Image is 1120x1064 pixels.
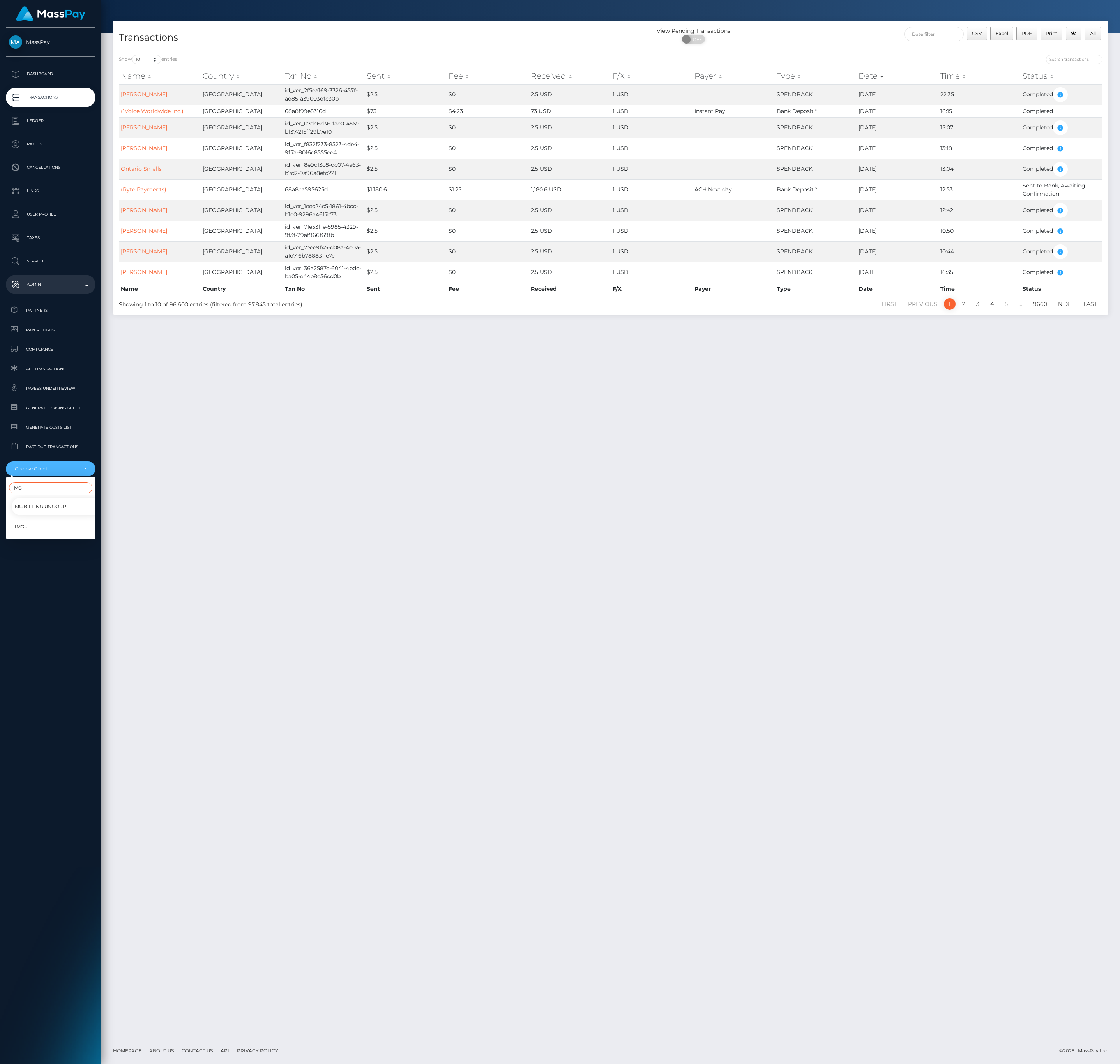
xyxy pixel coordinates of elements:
[121,207,167,214] a: [PERSON_NAME]
[857,221,938,241] td: [DATE]
[775,138,857,159] td: SPENDBACK
[447,179,528,200] td: $1.25
[1021,105,1102,117] td: Completed
[178,1045,216,1057] a: Contact Us
[611,68,692,84] th: F/X: activate to sort column ascending
[857,68,938,84] th: Date: activate to sort column ascending
[6,64,95,84] a: Dashboard
[15,502,69,512] span: MG Billing US Corp -
[857,200,938,221] td: [DATE]
[283,179,365,200] td: 68a8ca595625d
[283,159,365,179] td: id_ver_8e9c13c8-dc07-4a63-b7d2-9a96a8efc221
[611,262,692,283] td: 1 USD
[938,262,1020,283] td: 16:35
[1021,241,1102,262] td: Completed
[201,221,283,241] td: [GEOGRAPHIC_DATA]
[201,117,283,138] td: [GEOGRAPHIC_DATA]
[121,124,167,131] a: [PERSON_NAME]
[15,522,27,532] span: IMG -
[9,115,92,127] p: Ledger
[121,108,184,115] a: (1Voice Worldwide Inc.)
[775,68,857,84] th: Type: activate to sort column ascending
[611,138,692,159] td: 1 USD
[201,105,283,117] td: [GEOGRAPHIC_DATA]
[6,251,95,271] a: Search
[365,159,447,179] td: $2.5
[938,138,1020,159] td: 13:18
[6,275,95,294] a: Admin
[775,241,857,262] td: SPENDBACK
[365,68,447,84] th: Sent: activate to sort column ascending
[6,228,95,247] a: Taxes
[694,108,725,115] span: Instant Pay
[9,345,92,354] span: Compliance
[283,283,365,295] th: Txn No
[857,84,938,105] td: [DATE]
[1021,30,1032,36] span: PDF
[15,466,78,472] div: Choose Client
[775,117,857,138] td: SPENDBACK
[775,105,857,117] td: Bank Deposit *
[996,30,1008,36] span: Excel
[1021,283,1102,295] th: Status
[6,205,95,224] a: User Profile
[6,341,95,358] a: Compliance
[9,442,92,451] span: Past Due Transactions
[938,241,1020,262] td: 10:44
[857,105,938,117] td: [DATE]
[611,221,692,241] td: 1 USD
[9,232,92,244] p: Taxes
[9,279,92,290] p: Admin
[938,84,1020,105] td: 22:35
[201,283,283,295] th: Country
[6,111,95,131] a: Ledger
[9,92,92,103] p: Transactions
[9,423,92,432] span: Generate Costs List
[1085,27,1101,40] button: All
[201,84,283,105] td: [GEOGRAPHIC_DATA]
[365,84,447,105] td: $2.5
[694,186,732,193] span: ACH Next day
[611,84,692,105] td: 1 USD
[1029,298,1051,310] a: 9660
[365,200,447,221] td: $2.5
[529,200,611,221] td: 2.5 USD
[217,1045,232,1057] a: API
[1021,138,1102,159] td: Completed
[6,322,95,338] a: Payer Logos
[775,200,857,221] td: SPENDBACK
[365,262,447,283] td: $2.5
[121,186,166,193] a: (Ryte Payments)
[529,221,611,241] td: 2.5 USD
[1021,179,1102,200] td: Sent to Bank, Awaiting Confirmation
[121,248,167,255] a: [PERSON_NAME]
[1046,30,1057,36] span: Print
[6,134,95,154] a: Payees
[857,179,938,200] td: [DATE]
[857,159,938,179] td: [DATE]
[110,1045,145,1057] a: Homepage
[692,283,774,295] th: Payer
[686,35,706,44] span: OFF
[9,403,92,412] span: Generate Pricing Sheet
[234,1045,281,1057] a: Privacy Policy
[611,27,777,35] div: View Pending Transactions
[6,181,95,201] a: Links
[938,105,1020,117] td: 16:15
[611,105,692,117] td: 1 USD
[447,84,528,105] td: $0
[611,179,692,200] td: 1 USD
[119,297,522,309] div: Showing 1 to 10 of 96,600 entries (filtered from 97,845 total entries)
[283,105,365,117] td: 68a8f99e5316d
[857,241,938,262] td: [DATE]
[529,283,611,295] th: Received
[958,298,970,310] a: 2
[119,55,177,64] label: Show entries
[986,298,998,310] a: 4
[201,241,283,262] td: [GEOGRAPHIC_DATA]
[775,283,857,295] th: Type
[447,159,528,179] td: $0
[447,105,528,117] td: $4.23
[938,68,1020,84] th: Time: activate to sort column ascending
[6,419,95,436] a: Generate Costs List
